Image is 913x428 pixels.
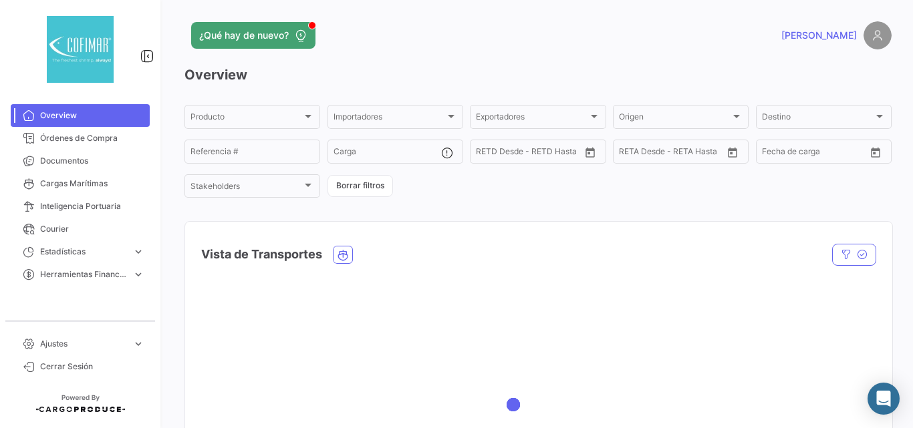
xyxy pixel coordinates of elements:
[11,127,150,150] a: Órdenes de Compra
[184,65,892,84] h3: Overview
[619,149,643,158] input: Desde
[199,29,289,42] span: ¿Qué hay de nuevo?
[619,114,731,124] span: Origen
[580,142,600,162] button: Open calendar
[476,149,500,158] input: Desde
[132,268,144,280] span: expand_more
[476,114,588,124] span: Exportadores
[334,246,352,263] button: Ocean
[40,110,144,122] span: Overview
[132,338,144,350] span: expand_more
[132,246,144,258] span: expand_more
[762,149,786,158] input: Desde
[652,149,702,158] input: Hasta
[723,142,743,162] button: Open calendar
[190,114,302,124] span: Producto
[40,155,144,167] span: Documentos
[40,268,127,280] span: Herramientas Financieras
[40,200,144,212] span: Inteligencia Portuaria
[191,22,315,49] button: ¿Qué hay de nuevo?
[866,142,886,162] button: Open calendar
[40,132,144,144] span: Órdenes de Compra
[40,223,144,235] span: Courier
[509,149,559,158] input: Hasta
[47,16,114,83] img: dddaabaa-7948-40ed-83b9-87789787af52.jpeg
[11,104,150,127] a: Overview
[781,29,857,42] span: [PERSON_NAME]
[762,114,874,124] span: Destino
[11,150,150,172] a: Documentos
[190,184,302,193] span: Stakeholders
[11,195,150,218] a: Inteligencia Portuaria
[201,245,322,264] h4: Vista de Transportes
[334,114,445,124] span: Importadores
[40,338,127,350] span: Ajustes
[40,178,144,190] span: Cargas Marítimas
[40,361,144,373] span: Cerrar Sesión
[864,21,892,49] img: placeholder-user.png
[11,218,150,240] a: Courier
[40,246,127,258] span: Estadísticas
[11,172,150,195] a: Cargas Marítimas
[868,383,900,415] div: Abrir Intercom Messenger
[795,149,845,158] input: Hasta
[328,175,393,197] button: Borrar filtros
